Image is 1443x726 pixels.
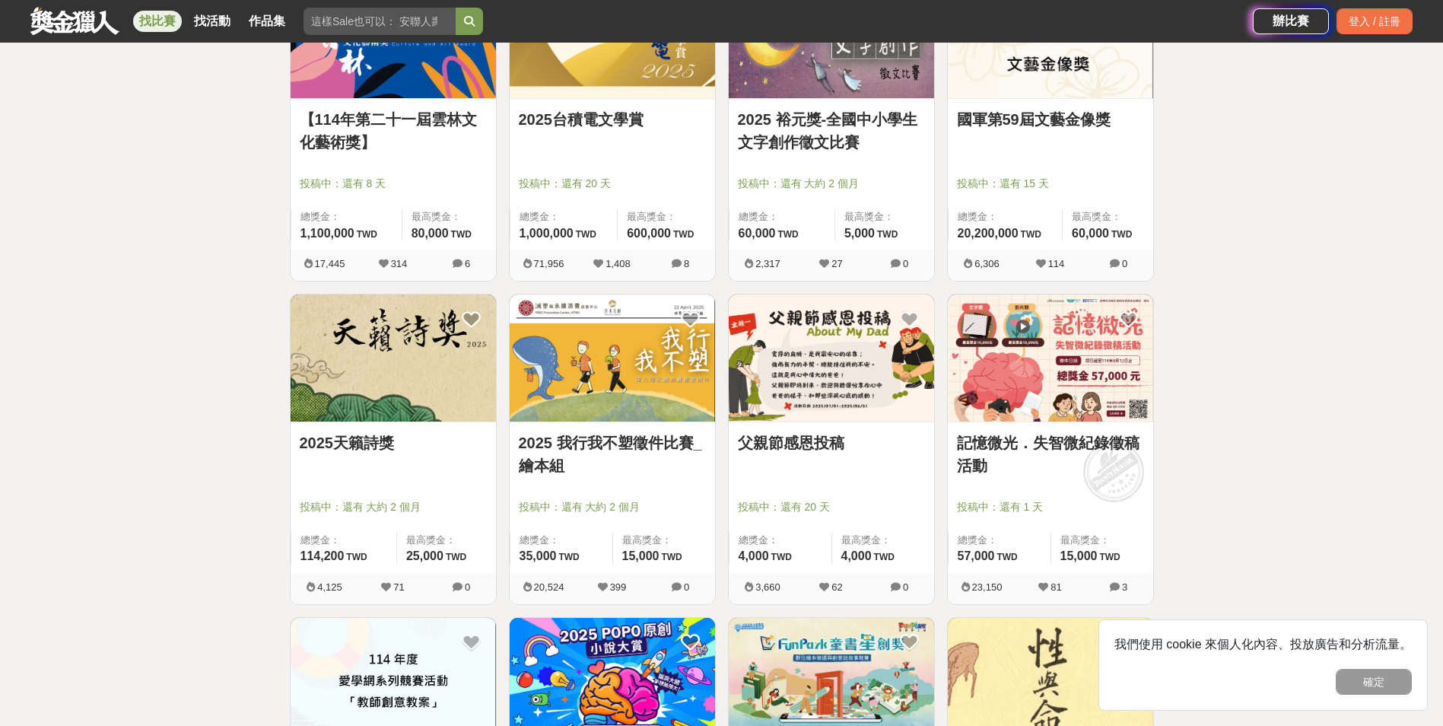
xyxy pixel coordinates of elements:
[510,295,715,422] img: Cover Image
[519,431,706,477] a: 2025 我行我不塑徵件比賽_繪本組
[627,209,705,224] span: 最高獎金：
[841,549,872,562] span: 4,000
[972,581,1003,593] span: 23,150
[1060,549,1098,562] span: 15,000
[291,295,496,422] img: Cover Image
[841,533,925,548] span: 最高獎金：
[605,258,631,269] span: 1,408
[755,581,780,593] span: 3,660
[957,176,1144,192] span: 投稿中：還有 15 天
[996,552,1017,562] span: TWD
[465,258,470,269] span: 6
[412,209,487,224] span: 最高獎金：
[1336,669,1412,695] button: 確定
[957,431,1144,477] a: 記憶微光．失智微紀錄徵稿活動
[957,108,1144,131] a: 國軍第59屆文藝金像獎
[576,229,596,240] span: TWD
[406,533,487,548] span: 最高獎金：
[133,11,182,32] a: 找比賽
[661,552,682,562] span: TWD
[777,229,798,240] span: TWD
[831,581,842,593] span: 62
[519,176,706,192] span: 投稿中：還有 20 天
[393,581,404,593] span: 71
[877,229,898,240] span: TWD
[874,552,895,562] span: TWD
[844,209,925,224] span: 最高獎金：
[300,176,487,192] span: 投稿中：還有 8 天
[1122,581,1127,593] span: 3
[1021,229,1041,240] span: TWD
[974,258,1000,269] span: 6,306
[958,549,995,562] span: 57,000
[684,258,689,269] span: 8
[739,533,822,548] span: 總獎金：
[520,227,574,240] span: 1,000,000
[1099,552,1120,562] span: TWD
[300,227,354,240] span: 1,100,000
[957,499,1144,515] span: 投稿中：還有 1 天
[304,8,456,35] input: 這樣Sale也可以： 安聯人壽創意銷售法募集
[300,431,487,454] a: 2025天籟詩獎
[673,229,694,240] span: TWD
[958,227,1019,240] span: 20,200,000
[1072,209,1143,224] span: 最高獎金：
[357,229,377,240] span: TWD
[738,431,925,454] a: 父親節感恩投稿
[739,549,769,562] span: 4,000
[1050,581,1061,593] span: 81
[1122,258,1127,269] span: 0
[300,209,393,224] span: 總獎金：
[520,549,557,562] span: 35,000
[406,549,443,562] span: 25,000
[291,295,496,422] a: Cover Image
[739,227,776,240] span: 60,000
[451,229,472,240] span: TWD
[739,209,825,224] span: 總獎金：
[729,295,934,422] img: Cover Image
[610,581,627,593] span: 399
[948,295,1153,422] a: Cover Image
[300,499,487,515] span: 投稿中：還有 大約 2 個月
[520,209,609,224] span: 總獎金：
[948,295,1153,422] img: Cover Image
[622,549,660,562] span: 15,000
[1114,638,1412,651] span: 我們使用 cookie 來個人化內容、投放廣告和分析流量。
[300,549,345,562] span: 114,200
[738,499,925,515] span: 投稿中：還有 20 天
[300,533,387,548] span: 總獎金：
[412,227,449,240] span: 80,000
[1253,8,1329,34] a: 辦比賽
[558,552,579,562] span: TWD
[534,258,564,269] span: 71,956
[831,258,842,269] span: 27
[520,533,603,548] span: 總獎金：
[622,533,706,548] span: 最高獎金：
[903,581,908,593] span: 0
[729,295,934,422] a: Cover Image
[738,108,925,154] a: 2025 裕元獎-全國中小學生文字創作徵文比賽
[188,11,237,32] a: 找活動
[958,209,1054,224] span: 總獎金：
[519,108,706,131] a: 2025台積電文學賞
[1048,258,1065,269] span: 114
[519,499,706,515] span: 投稿中：還有 大約 2 個月
[958,533,1041,548] span: 總獎金：
[627,227,671,240] span: 600,000
[844,227,875,240] span: 5,000
[1060,533,1144,548] span: 最高獎金：
[446,552,466,562] span: TWD
[465,581,470,593] span: 0
[1111,229,1132,240] span: TWD
[534,581,564,593] span: 20,524
[315,258,345,269] span: 17,445
[1072,227,1109,240] span: 60,000
[317,581,342,593] span: 4,125
[243,11,291,32] a: 作品集
[1337,8,1413,34] div: 登入 / 註冊
[346,552,367,562] span: TWD
[684,581,689,593] span: 0
[300,108,487,154] a: 【114年第二十一屆雲林文化藝術獎】
[391,258,408,269] span: 314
